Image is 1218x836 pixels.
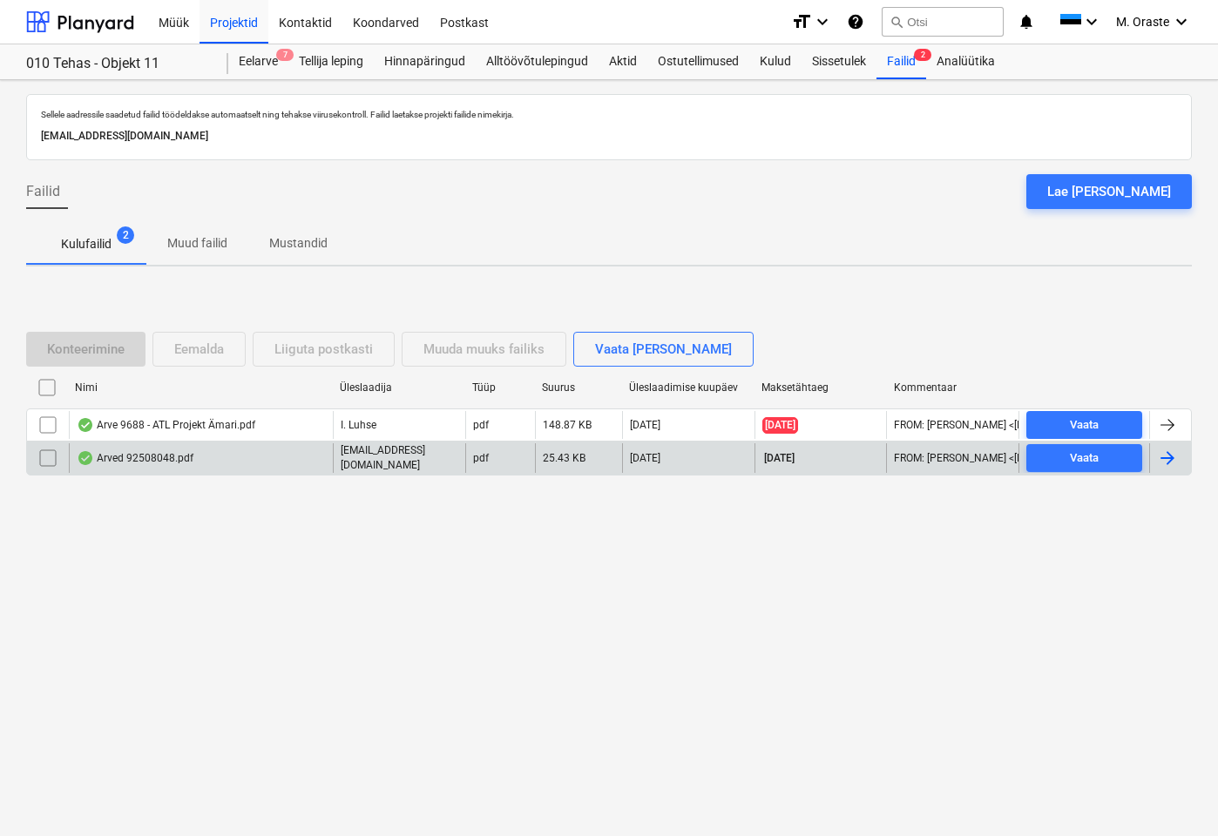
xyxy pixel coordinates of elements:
div: [DATE] [630,419,660,431]
p: Mustandid [269,234,328,253]
button: Otsi [882,7,1004,37]
div: pdf [473,452,489,464]
i: keyboard_arrow_down [812,11,833,32]
a: Kulud [749,44,802,79]
span: [DATE] [762,417,798,434]
div: 25.43 KB [543,452,585,464]
div: Tüüp [472,381,528,394]
a: Ostutellimused [647,44,749,79]
div: Üleslaadija [340,381,458,394]
a: Tellija leping [288,44,374,79]
div: Maksetähtaeg [761,381,880,394]
div: Vaata [PERSON_NAME] [595,338,732,361]
div: Üleslaadimise kuupäev [629,381,748,394]
div: Arved 92508048.pdf [77,451,193,465]
a: Analüütika [926,44,1005,79]
div: Kommentaar [894,381,1012,394]
p: I. Luhse [341,418,376,433]
i: notifications [1018,11,1035,32]
i: Abikeskus [847,11,864,32]
div: Arve 9688 - ATL Projekt Ämari.pdf [77,418,255,432]
a: Aktid [599,44,647,79]
a: Sissetulek [802,44,876,79]
div: Nimi [75,381,326,394]
a: Eelarve7 [228,44,288,79]
a: Alltöövõtulepingud [476,44,599,79]
p: Sellele aadressile saadetud failid töödeldakse automaatselt ning tehakse viirusekontroll. Failid ... [41,109,1177,120]
p: [EMAIL_ADDRESS][DOMAIN_NAME] [341,443,458,473]
span: M. Oraste [1116,15,1169,29]
p: [EMAIL_ADDRESS][DOMAIN_NAME] [41,127,1177,145]
span: [DATE] [762,451,796,466]
div: Vaata [1070,448,1099,469]
span: Failid [26,181,60,202]
i: keyboard_arrow_down [1171,11,1192,32]
button: Vaata [PERSON_NAME] [573,332,754,367]
i: format_size [791,11,812,32]
button: Vaata [1026,411,1142,439]
span: 7 [276,49,294,61]
p: Kulufailid [61,235,112,253]
button: Vaata [1026,444,1142,472]
i: keyboard_arrow_down [1081,11,1102,32]
button: Lae [PERSON_NAME] [1026,174,1192,209]
div: Andmed failist loetud [77,418,94,432]
span: 2 [914,49,931,61]
a: Failid2 [876,44,926,79]
div: Failid [876,44,926,79]
div: Vaata [1070,415,1099,435]
div: Andmed failist loetud [77,451,94,465]
div: Lae [PERSON_NAME] [1047,180,1171,203]
div: 148.87 KB [543,419,592,431]
div: Eelarve [228,44,288,79]
div: 010 Tehas - Objekt 11 [26,55,207,73]
p: Muud failid [167,234,227,253]
span: 2 [117,226,134,244]
span: search [890,15,903,29]
div: pdf [473,419,489,431]
a: Hinnapäringud [374,44,476,79]
div: Suurus [542,381,615,394]
div: [DATE] [630,452,660,464]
